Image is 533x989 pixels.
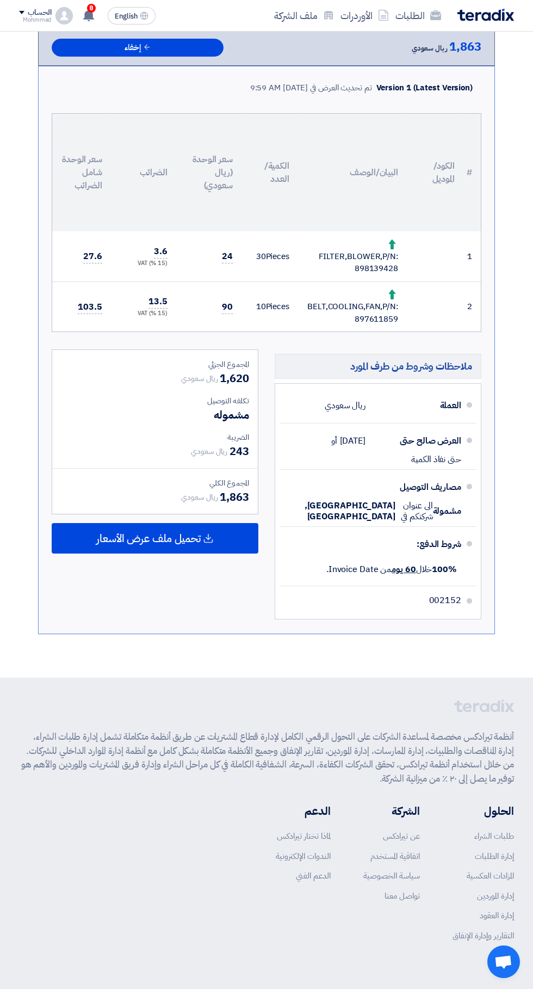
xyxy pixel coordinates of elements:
[176,114,241,231] th: سعر الوحدة (ريال سعودي)
[87,4,96,13] span: 8
[449,40,481,53] span: 1,863
[220,370,249,386] span: 1,620
[256,300,266,312] span: 10
[395,500,433,522] span: الى عنوان شركتكم في
[480,910,514,922] a: إدارة العقود
[108,7,156,24] button: English
[214,407,249,423] span: مشموله
[52,39,224,57] button: إخفاء
[191,446,227,457] span: ريال سعودي
[83,250,102,263] span: 27.6
[463,114,481,231] th: #
[148,295,168,309] span: 13.5
[307,288,398,325] div: BELT,COOLING,FAN,P/N: 897611859
[28,8,51,17] div: الحساب
[19,17,51,23] div: Mohmmad
[275,354,481,378] h5: ملاحظات وشروط من طرف المورد
[370,850,420,862] a: اتفاقية المستخدم
[55,7,73,24] img: profile_test.png
[457,9,514,21] img: Teradix logo
[111,114,176,231] th: الضرائب
[154,245,168,259] span: 3.6
[298,114,407,231] th: البيان/الوصف
[120,259,168,268] div: (15 %) VAT
[325,395,365,416] div: ريال سعودي
[120,309,168,318] div: (15 %) VAT
[61,477,249,489] div: المجموع الكلي
[256,250,266,262] span: 30
[241,114,298,231] th: الكمية/العدد
[463,231,481,281] td: 1
[407,114,463,231] th: الكود/الموديل
[492,949,514,961] a: التكامل
[288,500,395,522] span: [GEOGRAPHIC_DATA], [GEOGRAPHIC_DATA]
[463,281,481,331] td: 2
[326,563,457,576] span: خلال من Invoice Date.
[61,359,249,370] div: المجموع الجزئي
[181,492,218,503] span: ريال سعودي
[46,114,111,231] th: سعر الوحدة شامل الضرائب
[181,373,218,384] span: ريال سعودي
[222,300,233,314] span: 90
[220,489,249,505] span: 1,863
[230,443,249,459] span: 243
[115,13,138,20] span: English
[374,428,461,454] div: العرض صالح حتى
[467,870,514,882] a: المزادات العكسية
[453,803,514,819] li: الحلول
[296,870,331,882] a: الدعم الفني
[487,945,520,978] div: دردشة مفتوحة
[78,300,102,314] span: 103.5
[61,395,249,407] div: تكلفه التوصيل
[276,803,331,819] li: الدعم
[376,82,473,94] div: Version 1 (Latest Version)
[277,830,331,842] a: لماذا تختار تيرادكس
[271,3,337,28] a: ملف الشركة
[392,3,444,28] a: الطلبات
[61,432,249,443] div: الضريبة
[429,595,461,606] span: 002152
[250,82,372,94] div: تم تحديث العرض في [DATE] 9:59 AM
[475,850,514,862] a: إدارة الطلبات
[374,392,461,419] div: العملة
[363,803,420,819] li: الشركة
[383,830,420,842] a: عن تيرادكس
[433,506,461,517] span: مشمولة
[241,281,298,331] td: Pieces
[453,930,514,942] a: التقارير وإدارة الإنفاق
[297,531,461,557] div: شروط الدفع:
[477,890,514,902] a: إدارة الموردين
[241,231,298,281] td: Pieces
[374,474,461,500] div: مصاريف التوصيل
[412,42,447,55] span: ريال سعودي
[307,238,398,275] div: FILTER,BLOWER,P/N: 898139428
[411,454,461,465] span: حتى نفاذ الكمية
[276,850,331,862] a: الندوات الإلكترونية
[392,563,416,576] u: 60 يوم
[96,533,201,543] span: تحميل ملف عرض الأسعار
[331,435,337,446] span: أو
[222,250,233,263] span: 24
[19,730,514,785] p: أنظمة تيرادكس مخصصة لمساعدة الشركات على التحول الرقمي الكامل لإدارة قطاع المشتريات عن طريق أنظمة ...
[340,435,365,446] span: [DATE]
[337,3,392,28] a: الأوردرات
[385,890,420,902] a: تواصل معنا
[363,870,420,882] a: سياسة الخصوصية
[474,830,514,842] a: طلبات الشراء
[432,563,457,576] strong: 100%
